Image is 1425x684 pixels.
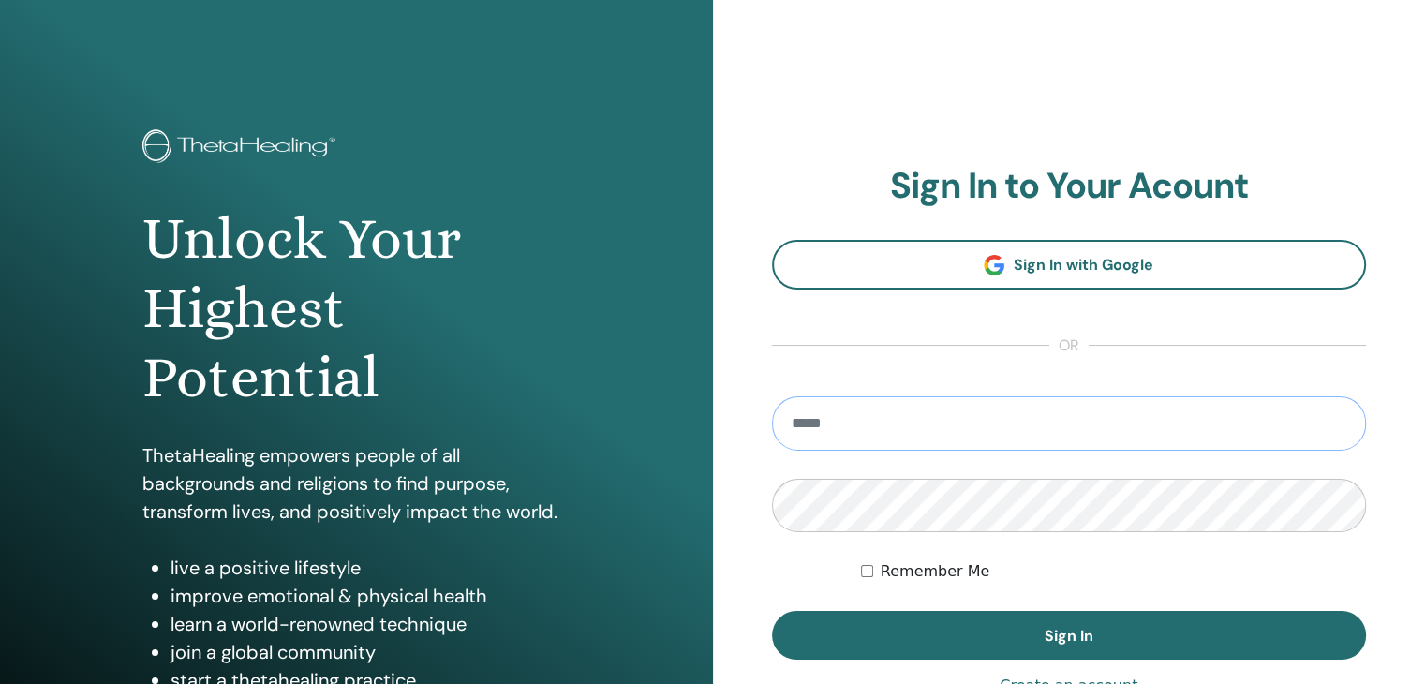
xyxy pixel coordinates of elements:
[171,610,571,638] li: learn a world-renowned technique
[881,560,990,583] label: Remember Me
[1049,335,1089,357] span: or
[772,240,1367,290] a: Sign In with Google
[1045,626,1093,646] span: Sign In
[171,638,571,666] li: join a global community
[171,554,571,582] li: live a positive lifestyle
[772,611,1367,660] button: Sign In
[142,204,571,413] h1: Unlock Your Highest Potential
[861,560,1366,583] div: Keep me authenticated indefinitely or until I manually logout
[171,582,571,610] li: improve emotional & physical health
[1014,255,1153,275] span: Sign In with Google
[772,165,1367,208] h2: Sign In to Your Acount
[142,441,571,526] p: ThetaHealing empowers people of all backgrounds and religions to find purpose, transform lives, a...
